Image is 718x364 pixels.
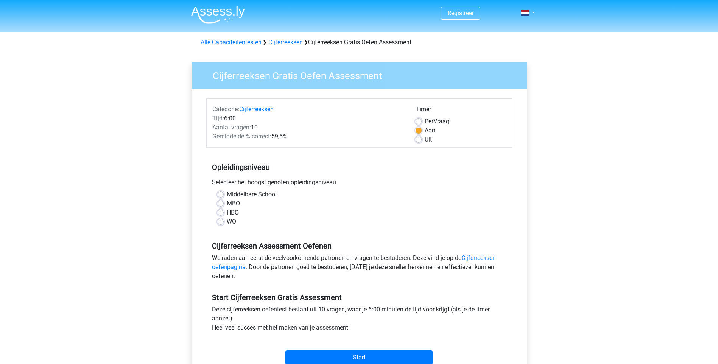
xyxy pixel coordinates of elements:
span: Gemiddelde % correct: [212,133,271,140]
a: Cijferreeksen [268,39,303,46]
a: Alle Capaciteitentesten [201,39,262,46]
label: Middelbare School [227,190,277,199]
img: Assessly [191,6,245,24]
span: Categorie: [212,106,239,113]
h5: Cijferreeksen Assessment Oefenen [212,241,506,250]
label: WO [227,217,236,226]
div: Cijferreeksen Gratis Oefen Assessment [198,38,521,47]
div: Deze cijferreeksen oefentest bestaat uit 10 vragen, waar je 6:00 minuten de tijd voor krijgt (als... [206,305,512,335]
div: We raden aan eerst de veelvoorkomende patronen en vragen te bestuderen. Deze vind je op de . Door... [206,254,512,284]
span: Tijd: [212,115,224,122]
div: 10 [207,123,410,132]
div: Selecteer het hoogst genoten opleidingsniveau. [206,178,512,190]
h3: Cijferreeksen Gratis Oefen Assessment [204,67,521,82]
span: Per [425,118,433,125]
h5: Opleidingsniveau [212,160,506,175]
a: Registreer [447,9,474,17]
label: HBO [227,208,239,217]
a: Cijferreeksen [239,106,274,113]
div: 59,5% [207,132,410,141]
div: Timer [416,105,506,117]
label: Uit [425,135,432,144]
label: Vraag [425,117,449,126]
div: 6:00 [207,114,410,123]
span: Aantal vragen: [212,124,251,131]
label: MBO [227,199,240,208]
h5: Start Cijferreeksen Gratis Assessment [212,293,506,302]
label: Aan [425,126,435,135]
